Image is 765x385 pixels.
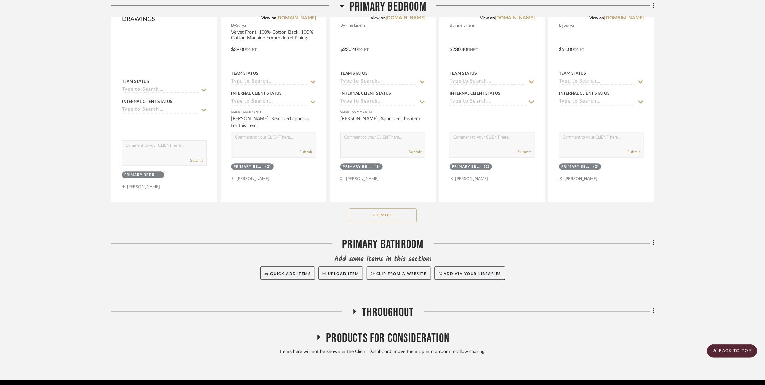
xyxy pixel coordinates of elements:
input: Type to Search… [450,79,526,85]
div: (2) [484,164,490,169]
span: View on [480,16,495,20]
button: Quick Add Items [260,266,315,280]
div: [PERSON_NAME]: Removed approval for this item. [231,115,316,129]
span: Surya [236,22,246,29]
button: Submit [409,149,422,155]
span: Quick Add Items [270,272,311,276]
div: Internal Client Status [340,90,391,96]
div: (2) [266,164,272,169]
input: Type to Search… [122,107,199,113]
span: Surya [564,22,574,29]
span: Products For Consideration [326,331,449,346]
button: Clip from a website [367,266,431,280]
button: Upload Item [318,266,363,280]
span: By [340,22,345,29]
input: Type to Search… [122,87,199,93]
span: View on [589,16,604,20]
a: [DOMAIN_NAME] [386,16,425,20]
button: Submit [518,149,531,155]
div: Internal Client Status [231,90,282,96]
div: Team Status [559,70,586,76]
div: Primary Bedroom [343,164,373,169]
input: Type to Search… [231,79,308,85]
input: Type to Search… [559,99,636,105]
div: [PERSON_NAME]: Approved this item. [340,115,425,129]
a: [DOMAIN_NAME] [276,16,316,20]
input: Type to Search… [450,99,526,105]
button: Submit [190,157,203,163]
span: By [231,22,236,29]
div: Add some items in this section: [111,255,654,264]
span: Fine Linens [454,22,475,29]
div: Primary Bedroom [561,164,592,169]
span: Throughout [362,305,414,320]
button: Submit [627,149,640,155]
span: By [559,22,564,29]
input: Type to Search… [559,79,636,85]
div: Team Status [231,70,258,76]
div: Internal Client Status [450,90,500,96]
div: Primary Bedroom [234,164,264,169]
scroll-to-top-button: BACK TO TOP [707,344,757,358]
button: Submit [299,149,312,155]
div: Internal Client Status [122,98,172,105]
a: [DOMAIN_NAME] [495,16,535,20]
input: Type to Search… [340,99,417,105]
div: Primary Bedroom [124,172,160,178]
div: Primary Bedroom [452,164,483,169]
div: Items here will not be shown in the Client Dashboard, move them up into a room to allow sharing. [111,348,654,356]
button: See More [349,208,417,222]
button: Add via your libraries [434,266,506,280]
div: Team Status [122,78,149,85]
div: (2) [594,164,599,169]
span: View on [371,16,386,20]
input: Type to Search… [231,99,308,105]
div: Team Status [450,70,477,76]
div: Team Status [340,70,368,76]
div: (1) [375,164,381,169]
span: Fine Linens [345,22,366,29]
span: By [450,22,454,29]
div: Internal Client Status [559,90,610,96]
span: View on [261,16,276,20]
a: [DOMAIN_NAME] [604,16,644,20]
input: Type to Search… [340,79,417,85]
